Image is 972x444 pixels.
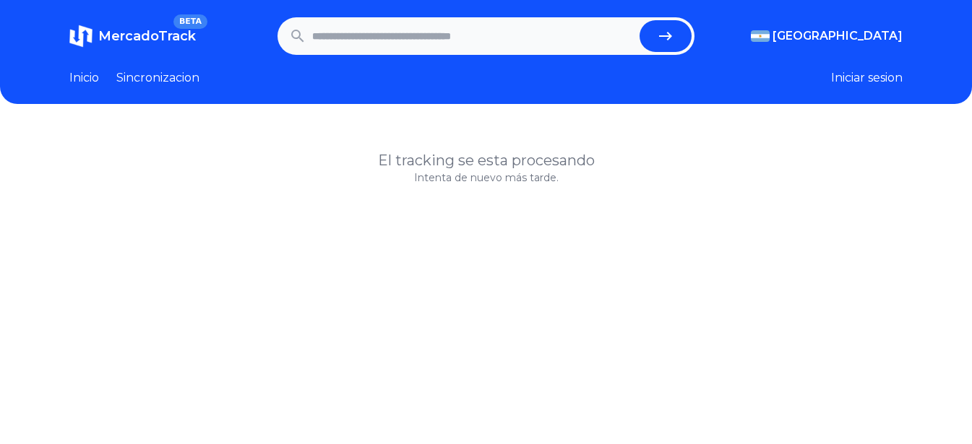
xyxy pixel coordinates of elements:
span: [GEOGRAPHIC_DATA] [773,27,903,45]
a: MercadoTrackBETA [69,25,196,48]
a: Inicio [69,69,99,87]
p: Intenta de nuevo más tarde. [69,170,903,185]
button: [GEOGRAPHIC_DATA] [751,27,903,45]
span: BETA [173,14,207,29]
a: Sincronizacion [116,69,199,87]
button: Iniciar sesion [831,69,903,87]
img: Argentina [751,30,770,42]
h1: El tracking se esta procesando [69,150,903,170]
img: MercadoTrack [69,25,93,48]
span: MercadoTrack [98,28,196,44]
